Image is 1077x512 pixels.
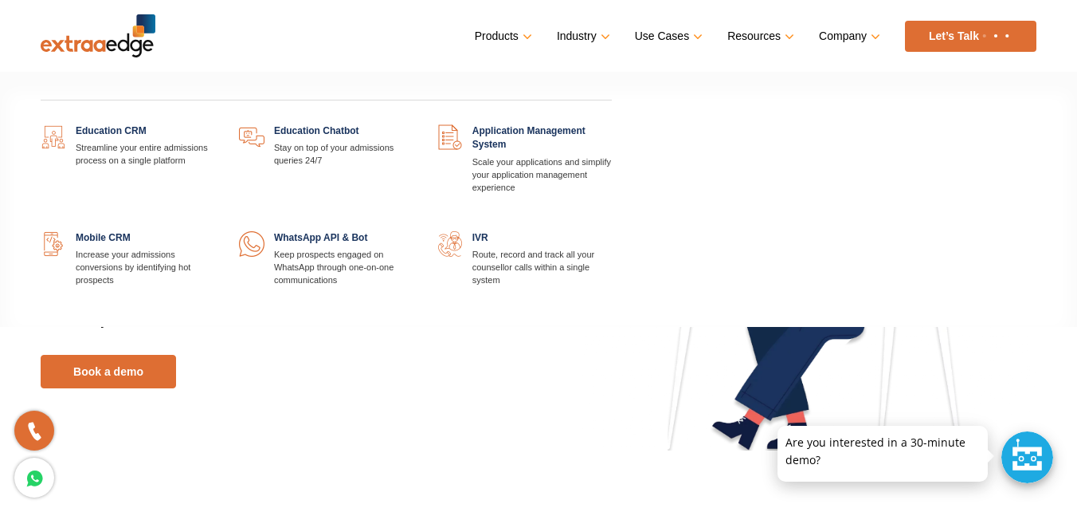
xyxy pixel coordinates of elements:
[819,25,877,48] a: Company
[557,25,607,48] a: Industry
[635,25,699,48] a: Use Cases
[475,25,529,48] a: Products
[41,355,176,388] a: Book a demo
[905,21,1036,52] a: Let’s Talk
[727,25,791,48] a: Resources
[1001,431,1053,483] div: Chat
